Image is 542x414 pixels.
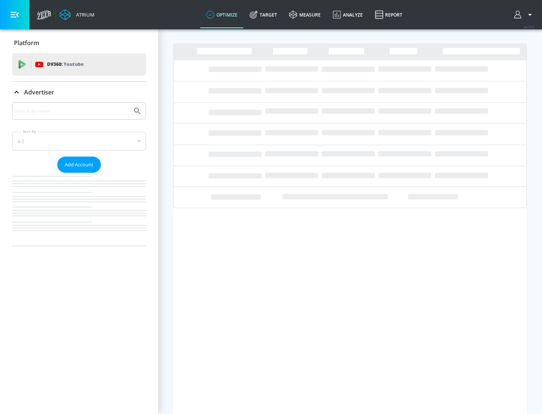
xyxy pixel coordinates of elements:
p: Youtube [64,60,84,68]
p: DV360: [47,60,84,68]
div: DV360: Youtube [12,53,146,76]
div: Advertiser [12,82,146,103]
p: Platform [14,39,39,47]
a: Atrium [59,9,94,20]
button: Add Account [57,157,101,173]
div: A-Z [12,132,146,151]
div: Advertiser [12,102,146,246]
a: Target [244,1,283,28]
span: v 4.19.0 [524,25,534,29]
a: measure [283,1,327,28]
label: Sort By [21,129,38,134]
div: Platform [12,32,146,53]
input: Search by name [15,106,129,116]
p: Advertiser [24,88,54,96]
div: Atrium [73,11,94,18]
a: Report [369,1,408,28]
nav: list of Advertiser [12,173,146,246]
span: Add Account [65,160,93,169]
a: optimize [200,1,244,28]
a: Analyze [327,1,369,28]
